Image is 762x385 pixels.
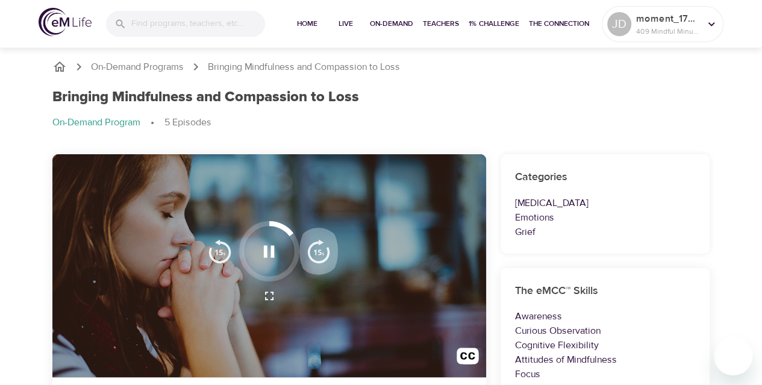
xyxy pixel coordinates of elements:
[449,340,486,377] button: Transcript/Closed Captions (c)
[52,116,710,130] nav: breadcrumb
[423,17,459,30] span: Teachers
[208,239,232,263] img: 15s_prev.svg
[529,17,589,30] span: The Connection
[515,196,696,210] p: [MEDICAL_DATA]
[515,283,696,300] h6: The eMCC™ Skills
[515,225,696,239] p: Grief
[164,116,211,130] p: 5 Episodes
[515,309,696,324] p: Awareness
[636,26,700,37] p: 409 Mindful Minutes
[131,11,265,37] input: Find programs, teachers, etc...
[636,11,700,26] p: moment_1745271098
[52,116,140,130] p: On-Demand Program
[469,17,519,30] span: 1% Challenge
[91,60,184,74] a: On-Demand Programs
[515,338,696,352] p: Cognitive Flexibility
[293,17,322,30] span: Home
[607,12,631,36] div: JD
[52,60,710,74] nav: breadcrumb
[52,89,359,106] h1: Bringing Mindfulness and Compassion to Loss
[515,352,696,367] p: Attitudes of Mindfulness
[515,210,696,225] p: Emotions
[208,60,400,74] p: Bringing Mindfulness and Compassion to Loss
[515,324,696,338] p: Curious Observation
[515,169,696,186] h6: Categories
[307,239,331,263] img: 15s_next.svg
[515,367,696,381] p: Focus
[714,337,752,375] iframe: Button to launch messaging window
[370,17,413,30] span: On-Demand
[39,8,92,36] img: logo
[331,17,360,30] span: Live
[457,348,479,370] img: open_caption.svg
